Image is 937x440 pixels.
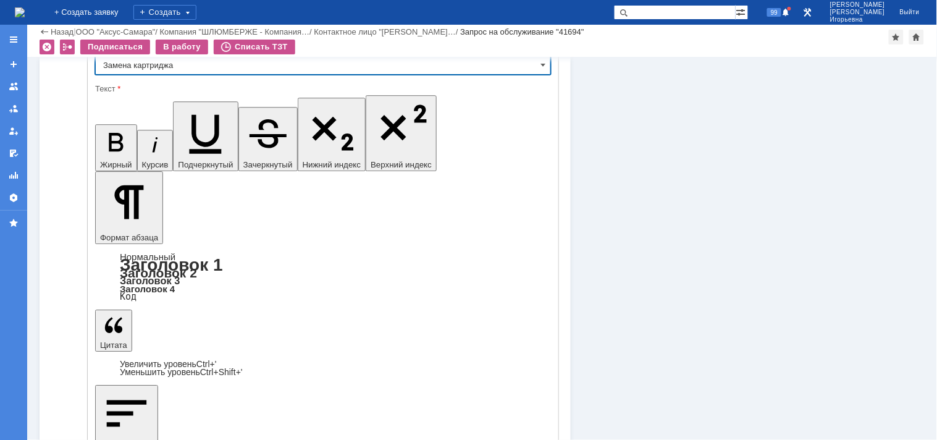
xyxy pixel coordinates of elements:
div: / [76,27,160,36]
span: 99 [767,8,781,17]
a: Decrease [120,367,243,377]
span: Формат абзаца [100,233,158,242]
a: ООО "Аксус-Самара" [76,27,156,36]
button: Курсив [137,130,174,171]
button: Подчеркнутый [173,101,238,171]
a: Контактное лицо "[PERSON_NAME]… [314,27,456,36]
a: Заголовок 3 [120,275,180,286]
a: Мои заявки [4,121,23,141]
a: Заголовок 4 [120,284,175,294]
div: Текст [95,85,548,93]
a: Назад [51,27,74,36]
a: Increase [120,359,217,369]
button: Нижний индекс [298,98,366,171]
span: Подчеркнутый [178,160,233,169]
div: | [74,27,75,36]
span: С уважением, первая линия технической поддержки [5,109,137,147]
a: Создать заявку [4,54,23,74]
img: logo [15,7,25,17]
button: Формат абзаца [95,171,163,244]
span: Игорьевна [830,16,885,23]
span: Нижний индекс [303,160,361,169]
span: Добрый день [5,5,67,17]
a: Перейти на домашнюю страницу [15,7,25,17]
button: Зачеркнутый [238,107,298,171]
a: Перейти в интерфейс администратора [800,5,815,20]
div: / [160,27,314,36]
span: Жирный [100,160,132,169]
div: Формат абзаца [95,253,551,301]
font: Данный расходный материал списан с остатков подменного склада [5,44,178,69]
span: [PERSON_NAME] [830,9,885,16]
button: Верхний индекс [366,95,437,171]
span: Верхний индекс [371,160,432,169]
div: Цитата [95,360,551,376]
a: Компания "ШЛЮМБЕРЖЕ - Компания… [160,27,310,36]
span: Расширенный поиск [736,6,748,17]
span: Цитата [100,341,127,350]
button: Цитата [95,310,132,352]
div: Сделать домашней страницей [909,30,924,44]
a: Заголовок 2 [120,266,197,280]
a: Заявки на командах [4,77,23,96]
div: Запрос на обслуживание "41694" [460,27,584,36]
div: Удалить [40,40,54,54]
span: Ctrl+' [196,359,217,369]
span: Ctrl+Shift+' [200,367,243,377]
div: Добавить в избранное [889,30,904,44]
a: Код [120,291,137,302]
span: Зачеркнутый [243,160,293,169]
span: На аппарате проведена замена РМ (РД) [5,18,167,43]
a: Нормальный [120,252,175,262]
div: Работа с массовостью [60,40,75,54]
div: Создать [133,5,196,20]
a: Настройки [4,188,23,208]
a: Отчеты [4,166,23,185]
a: Мои согласования [4,143,23,163]
a: Заголовок 1 [120,255,223,274]
span: Курсив [142,160,169,169]
button: Жирный [95,124,137,171]
span: [PERSON_NAME] [830,1,885,9]
div: / [314,27,460,36]
a: Заявки в моей ответственности [4,99,23,119]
